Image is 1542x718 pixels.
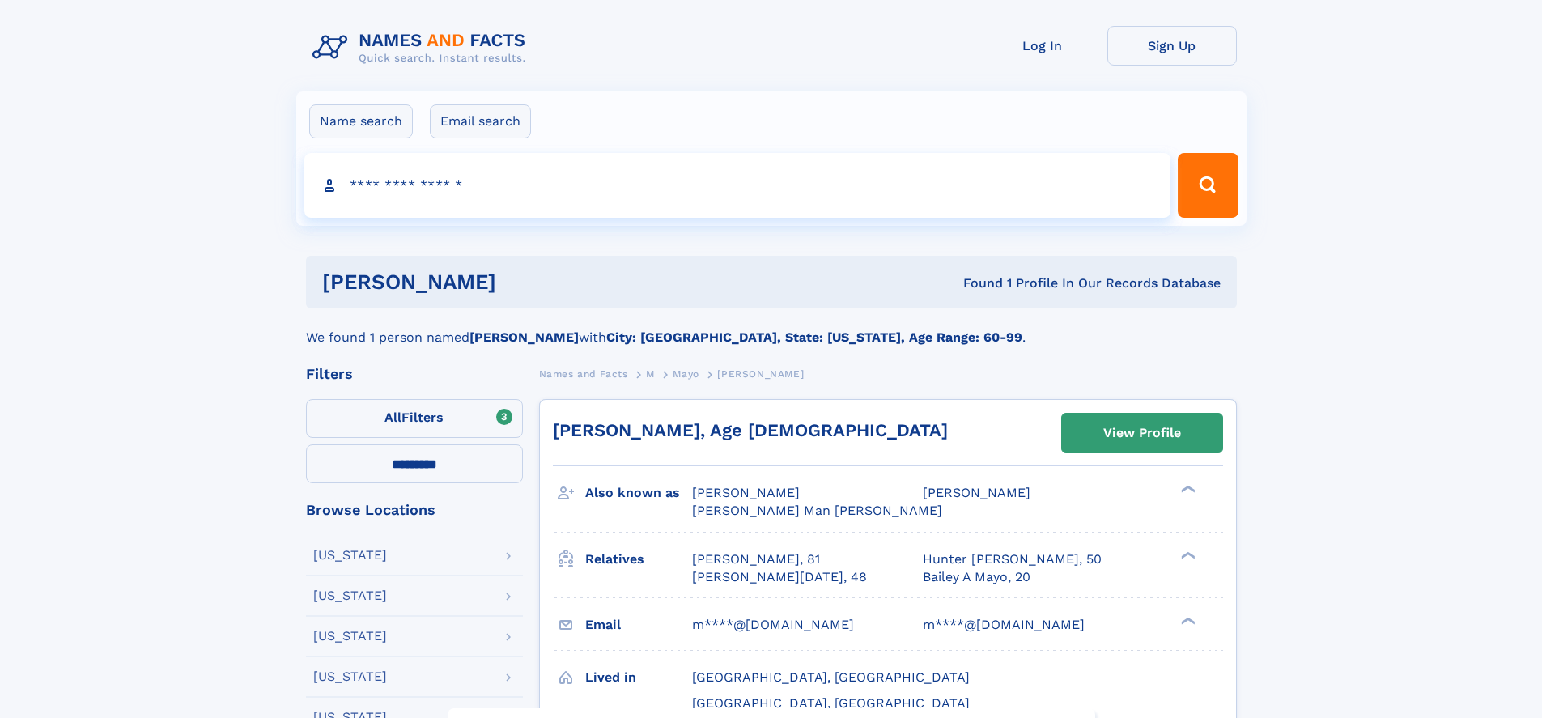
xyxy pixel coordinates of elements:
[1178,153,1238,218] button: Search Button
[585,664,692,691] h3: Lived in
[585,546,692,573] h3: Relatives
[306,26,539,70] img: Logo Names and Facts
[539,363,628,384] a: Names and Facts
[313,549,387,562] div: [US_STATE]
[646,368,655,380] span: M
[646,363,655,384] a: M
[306,503,523,517] div: Browse Locations
[923,568,1030,586] a: Bailey A Mayo, 20
[304,153,1171,218] input: search input
[692,550,820,568] a: [PERSON_NAME], 81
[1062,414,1222,452] a: View Profile
[692,695,970,711] span: [GEOGRAPHIC_DATA], [GEOGRAPHIC_DATA]
[313,630,387,643] div: [US_STATE]
[606,329,1022,345] b: City: [GEOGRAPHIC_DATA], State: [US_STATE], Age Range: 60-99
[692,669,970,685] span: [GEOGRAPHIC_DATA], [GEOGRAPHIC_DATA]
[322,272,730,292] h1: [PERSON_NAME]
[923,550,1102,568] a: Hunter [PERSON_NAME], 50
[692,503,942,518] span: [PERSON_NAME] Man [PERSON_NAME]
[585,479,692,507] h3: Also known as
[1177,615,1196,626] div: ❯
[430,104,531,138] label: Email search
[469,329,579,345] b: [PERSON_NAME]
[692,485,800,500] span: [PERSON_NAME]
[692,568,867,586] a: [PERSON_NAME][DATE], 48
[309,104,413,138] label: Name search
[717,368,804,380] span: [PERSON_NAME]
[673,368,699,380] span: Mayo
[313,670,387,683] div: [US_STATE]
[673,363,699,384] a: Mayo
[1107,26,1237,66] a: Sign Up
[1177,484,1196,495] div: ❯
[1177,550,1196,560] div: ❯
[923,485,1030,500] span: [PERSON_NAME]
[1103,414,1181,452] div: View Profile
[978,26,1107,66] a: Log In
[313,589,387,602] div: [US_STATE]
[306,367,523,381] div: Filters
[585,611,692,639] h3: Email
[729,274,1221,292] div: Found 1 Profile In Our Records Database
[306,399,523,438] label: Filters
[553,420,948,440] a: [PERSON_NAME], Age [DEMOGRAPHIC_DATA]
[306,308,1237,347] div: We found 1 person named with .
[384,410,401,425] span: All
